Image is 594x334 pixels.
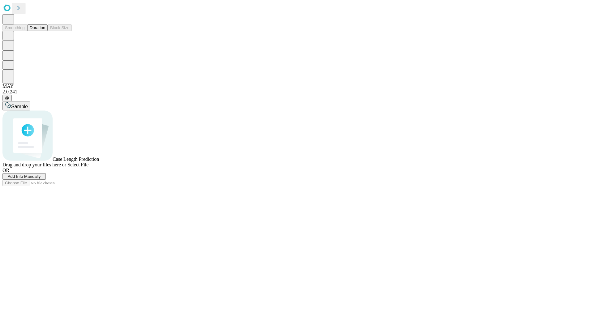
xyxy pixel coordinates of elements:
[5,96,9,100] span: @
[2,101,30,110] button: Sample
[2,168,9,173] span: OR
[27,24,48,31] button: Duration
[2,83,592,89] div: MAY
[2,162,66,167] span: Drag and drop your files here or
[2,24,27,31] button: Smoothing
[11,104,28,109] span: Sample
[67,162,88,167] span: Select File
[2,89,592,95] div: 2.0.241
[53,156,99,162] span: Case Length Prediction
[2,173,46,180] button: Add Info Manually
[48,24,72,31] button: Block Size
[8,174,41,179] span: Add Info Manually
[2,95,12,101] button: @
